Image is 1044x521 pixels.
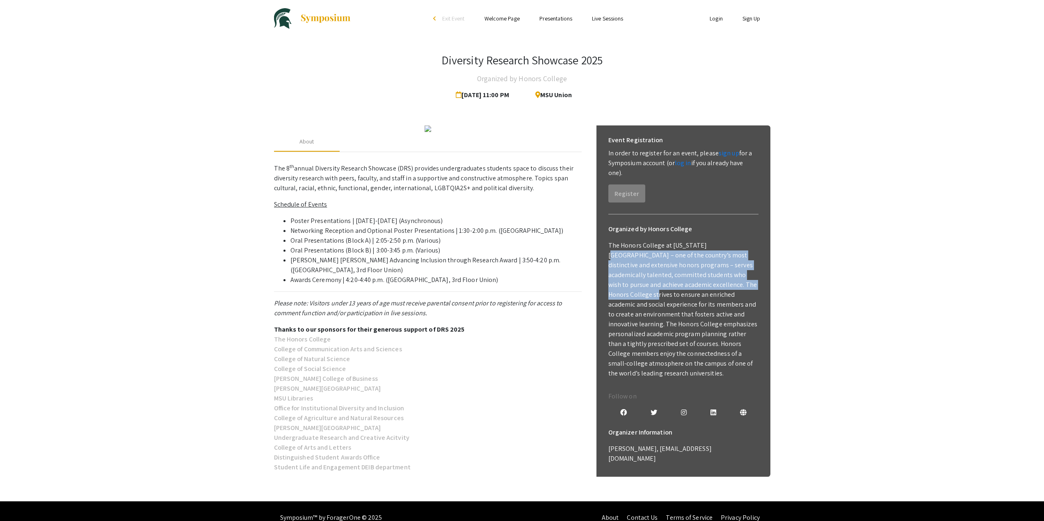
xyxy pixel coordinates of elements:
[441,53,603,67] h3: Diversity Research Showcase 2025
[608,132,663,148] h6: Event Registration
[290,275,582,285] li: Awards Ceremony | 4:20-4:40 p.m. ([GEOGRAPHIC_DATA], 3rd Floor Union)
[300,14,351,23] img: Symposium by ForagerOne
[6,484,35,515] iframe: Chat
[274,433,409,443] p: Undergraduate Research and Creative Acitvity
[274,453,380,462] p: Distinguished Student Awards Office
[290,226,582,236] li: Networking Reception and Optional Poster Presentations | 1:30-2:00 p.m. ([GEOGRAPHIC_DATA])
[290,163,294,169] sup: th
[299,137,314,146] div: About
[529,87,572,103] span: MSU Union
[608,184,645,202] button: Register
[608,424,758,441] h6: Organizer Information
[484,15,520,22] a: Welcome Page
[274,8,351,29] a: Diversity Research Showcase 2025
[274,423,381,433] p: [PERSON_NAME][GEOGRAPHIC_DATA]
[274,364,346,374] p: College of Social Science
[274,354,350,364] p: College of Natural Science
[274,384,381,394] p: [PERSON_NAME][GEOGRAPHIC_DATA]
[274,374,378,384] p: [PERSON_NAME] College of Business
[274,334,331,344] p: The Honors College
[274,443,352,453] p: College of Arts and Letters
[290,216,582,226] li: Poster Presentations | [DATE]-[DATE] (Asynchronous)
[274,299,562,317] em: Please note: Visitors under 13 years of age must receive parental consent prior to registering fo...
[425,125,431,132] img: ea0c031c-bd27-4450-b582-90f4f51f05f0.png
[274,325,582,334] p: Thanks to our sponsors for their generous support of DRS 2025
[456,87,512,103] span: [DATE] 11:00 PM
[442,15,465,22] span: Exit Event
[290,255,582,275] li: [PERSON_NAME] [PERSON_NAME] Advancing Inclusion through Research Award | 3:50-4:20 p.m. ([GEOGRAP...
[539,15,572,22] a: Presentations
[608,444,758,464] p: [PERSON_NAME], [EMAIL_ADDRESS][DOMAIN_NAME]
[675,159,691,167] a: log in
[477,71,567,87] h4: Organized by Honors College
[274,164,582,193] p: The 8 annual Diversity Research Showcase (DRS) provides undergraduates students space to discuss ...
[592,15,623,22] a: Live Sessions
[608,241,758,378] p: The Honors College at [US_STATE][GEOGRAPHIC_DATA] – one of the country’s most distinctive and ext...
[710,15,723,22] a: Login
[742,15,761,22] a: Sign Up
[274,462,411,472] p: Student Life and Engagement DEIB department
[274,200,327,209] u: Schedule of Events
[608,391,758,401] p: Follow on
[274,394,313,403] p: MSU Libraries
[274,403,404,413] p: Office for Institutional Diversity and Inclusion
[274,8,292,29] img: Diversity Research Showcase 2025
[608,148,758,178] p: In order to register for an event, please for a Symposium account (or if you already have one).
[719,149,739,157] a: sign up
[433,16,438,21] div: arrow_back_ios
[290,236,582,246] li: Oral Presentations (Block A) | 2:05-2:50 p.m. (Various)
[274,344,402,354] p: College of Communication Arts and Sciences
[290,246,582,255] li: Oral Presentations (Block B) | 3:00-3:45 p.m. (Various)
[608,221,758,237] h6: Organized by Honors College
[274,413,404,423] p: College of Agriculture and Natural Resources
